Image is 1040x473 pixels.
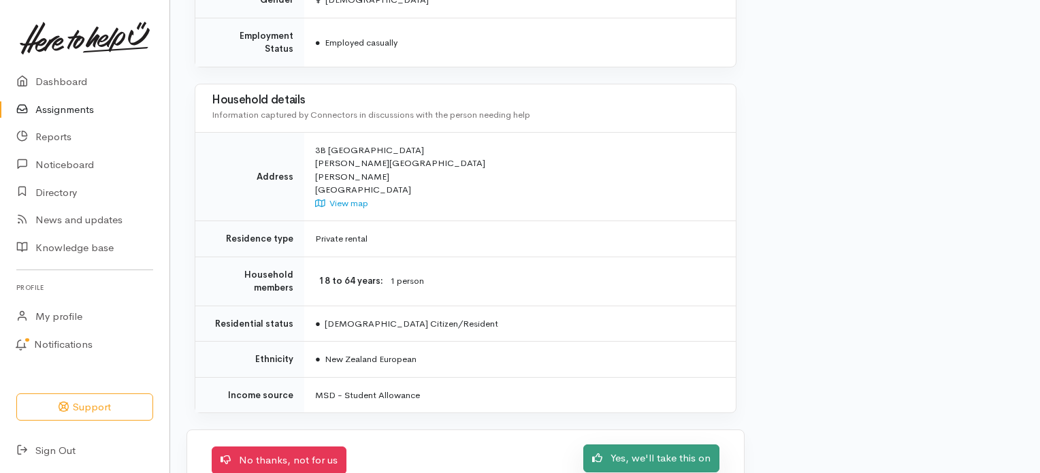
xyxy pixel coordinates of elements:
[315,353,417,365] span: New Zealand European
[390,274,719,289] dd: 1 person
[195,257,304,306] td: Household members
[212,109,530,120] span: Information captured by Connectors in discussions with the person needing help
[195,132,304,221] td: Address
[315,353,321,365] span: ●
[315,197,368,209] a: View map
[195,306,304,342] td: Residential status
[315,37,397,48] span: Employed casually
[212,94,719,107] h3: Household details
[195,18,304,67] td: Employment Status
[195,342,304,378] td: Ethnicity
[583,444,719,472] a: Yes, we'll take this on
[315,144,719,210] div: 3B [GEOGRAPHIC_DATA] [PERSON_NAME][GEOGRAPHIC_DATA] [PERSON_NAME] [GEOGRAPHIC_DATA]
[315,37,321,48] span: ●
[304,377,736,412] td: MSD - Student Allowance
[315,318,498,329] span: [DEMOGRAPHIC_DATA] Citizen/Resident
[195,221,304,257] td: Residence type
[315,318,321,329] span: ●
[195,377,304,412] td: Income source
[16,393,153,421] button: Support
[304,221,736,257] td: Private rental
[315,274,383,288] dt: 18 to 64 years
[16,278,153,297] h6: Profile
